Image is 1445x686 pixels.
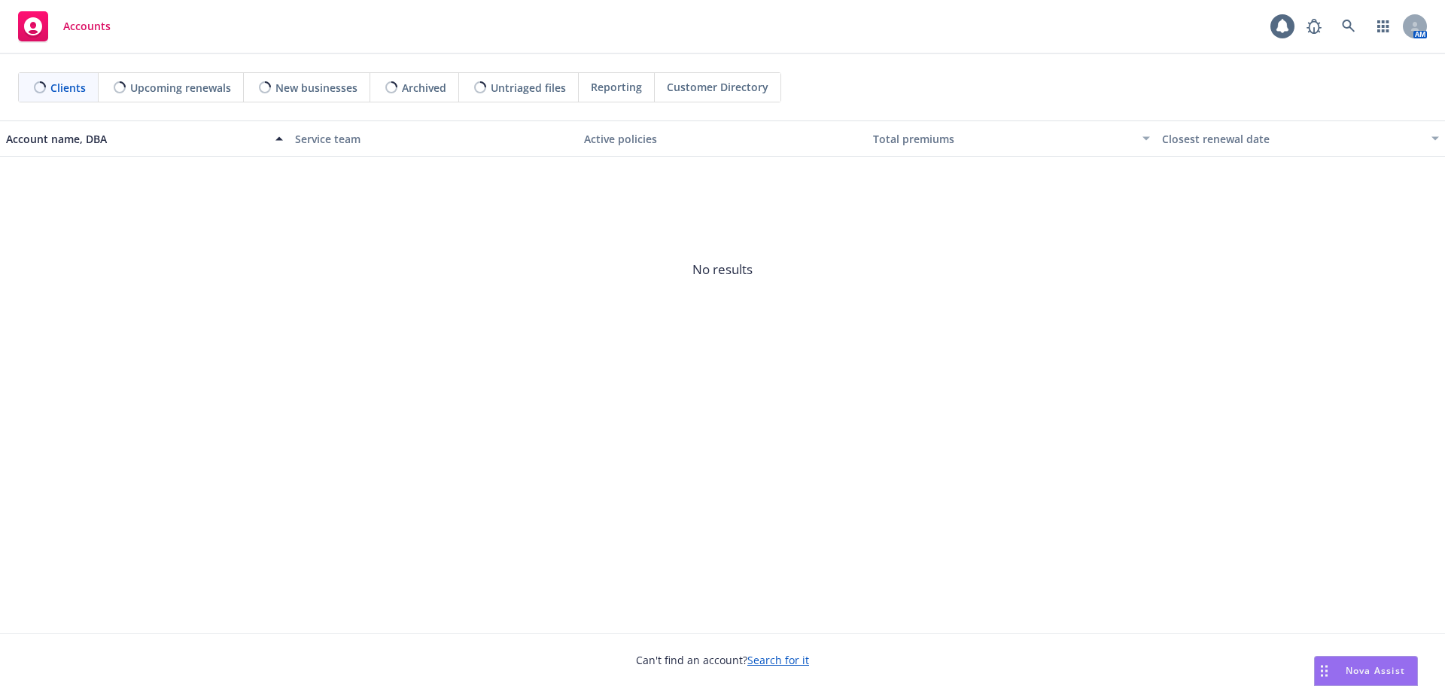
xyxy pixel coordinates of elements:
span: Nova Assist [1346,664,1405,677]
a: Switch app [1368,11,1398,41]
div: Drag to move [1315,657,1334,685]
div: Total premiums [873,131,1133,147]
div: Account name, DBA [6,131,266,147]
a: Search [1334,11,1364,41]
span: Accounts [63,20,111,32]
span: Upcoming renewals [130,80,231,96]
span: Untriaged files [491,80,566,96]
span: New businesses [275,80,357,96]
span: Clients [50,80,86,96]
button: Total premiums [867,120,1156,157]
button: Service team [289,120,578,157]
a: Report a Bug [1299,11,1329,41]
div: Closest renewal date [1162,131,1422,147]
span: Can't find an account? [636,652,809,668]
button: Closest renewal date [1156,120,1445,157]
button: Active policies [578,120,867,157]
div: Active policies [584,131,861,147]
a: Search for it [747,653,809,667]
span: Archived [402,80,446,96]
button: Nova Assist [1314,656,1418,686]
span: Customer Directory [667,79,768,95]
span: Reporting [591,79,642,95]
a: Accounts [12,5,117,47]
div: Service team [295,131,572,147]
